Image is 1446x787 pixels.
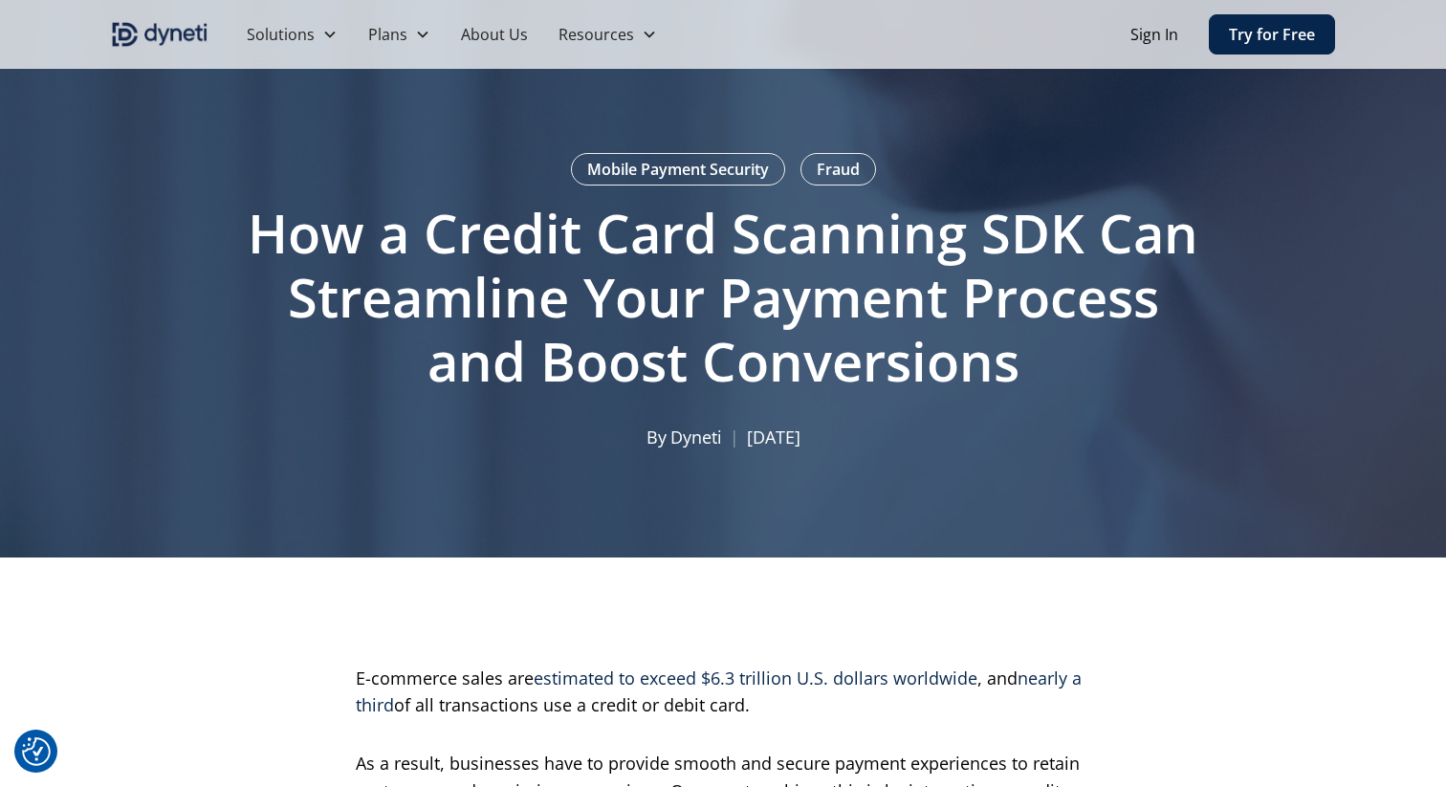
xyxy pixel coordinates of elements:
[22,737,51,766] img: Revisit consent button
[559,23,634,46] div: Resources
[111,19,208,50] a: home
[1130,23,1178,46] a: Sign In
[233,201,1213,394] h1: How a Credit Card Scanning SDK Can Streamline Your Payment Process and Boost Conversions
[646,425,667,450] p: By
[817,158,860,181] div: Fraud
[1209,14,1335,55] a: Try for Free
[111,19,208,50] img: Dyneti indigo logo
[747,425,800,450] p: [DATE]
[368,23,407,46] div: Plans
[247,23,315,46] div: Solutions
[670,425,722,450] p: Dyneti
[231,15,353,54] div: Solutions
[534,667,977,689] a: estimated to exceed $6.3 trillion U.S. dollars worldwide
[730,425,739,450] p: |
[587,158,769,181] div: Mobile Payment Security
[353,15,446,54] div: Plans
[356,665,1090,720] p: E-commerce sales are , and of all transactions use a credit or debit card.
[22,737,51,766] button: Consent Preferences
